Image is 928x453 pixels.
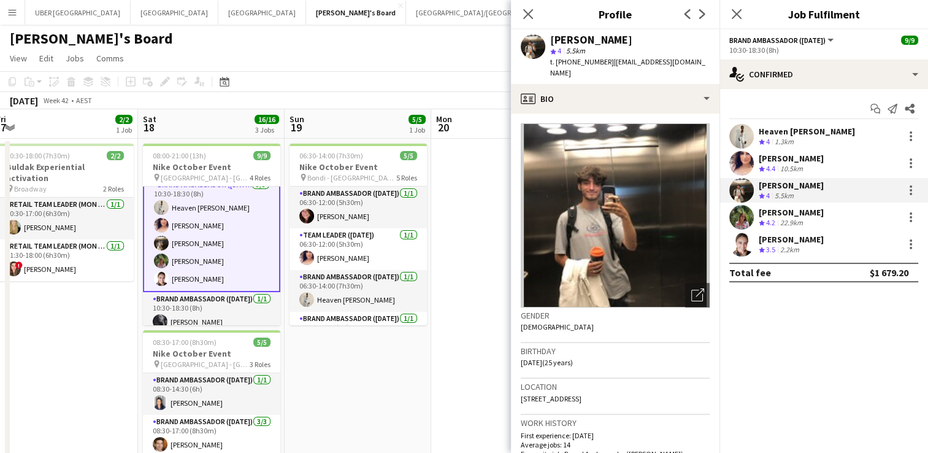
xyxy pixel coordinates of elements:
[131,1,218,25] button: [GEOGRAPHIC_DATA]
[729,266,771,279] div: Total fee
[143,373,280,415] app-card-role: Brand Ambassador ([DATE])1/108:30-14:30 (6h)[PERSON_NAME]
[409,125,425,134] div: 1 Job
[521,123,710,308] img: Crew avatar or photo
[255,125,278,134] div: 3 Jobs
[521,310,710,321] h3: Gender
[218,1,306,25] button: [GEOGRAPHIC_DATA]
[307,173,396,182] span: Bondi - [GEOGRAPHIC_DATA]
[15,261,23,269] span: !
[521,358,573,367] span: [DATE] (25 years)
[153,151,206,160] span: 08:00-21:00 (13h)
[290,270,427,312] app-card-role: Brand Ambassador ([DATE])1/106:30-14:00 (7h30m)Heaven [PERSON_NAME]
[143,348,280,359] h3: Nike October Event
[729,45,918,55] div: 10:30-18:30 (8h)
[558,46,561,55] span: 4
[521,346,710,357] h3: Birthday
[107,151,124,160] span: 2/2
[766,218,775,227] span: 4.2
[6,151,70,160] span: 10:30-18:00 (7h30m)
[521,431,710,440] p: First experience: [DATE]
[772,137,796,147] div: 1.3km
[116,125,132,134] div: 1 Job
[143,144,280,325] app-job-card: 08:00-21:00 (13h)9/9Nike October Event [GEOGRAPHIC_DATA] - [GEOGRAPHIC_DATA]4 RolesTeam Leader ([...
[61,50,89,66] a: Jobs
[396,173,417,182] span: 5 Roles
[91,50,129,66] a: Comms
[115,115,132,124] span: 2/2
[288,120,304,134] span: 19
[719,60,928,89] div: Confirmed
[759,234,824,245] div: [PERSON_NAME]
[290,228,427,270] app-card-role: Team Leader ([DATE])1/106:30-12:00 (5h30m)[PERSON_NAME]
[34,50,58,66] a: Edit
[521,394,581,403] span: [STREET_ADDRESS]
[521,381,710,392] h3: Location
[66,53,84,64] span: Jobs
[143,114,156,125] span: Sat
[250,360,270,369] span: 3 Roles
[719,6,928,22] h3: Job Fulfilment
[5,50,32,66] a: View
[729,36,826,45] span: Brand Ambassador (Saturday)
[25,1,131,25] button: UBER [GEOGRAPHIC_DATA]
[901,36,918,45] span: 9/9
[253,338,270,347] span: 5/5
[290,312,427,354] app-card-role: Brand Ambassador ([DATE])1/107:00-12:00 (5h)
[299,151,363,160] span: 06:30-14:00 (7h30m)
[778,218,805,228] div: 22.9km
[14,184,47,193] span: Broadway
[550,57,614,66] span: t. [PHONE_NUMBER]
[685,283,710,308] div: Open photos pop-in
[253,151,270,160] span: 9/9
[766,191,770,200] span: 4
[408,115,426,124] span: 5/5
[400,151,417,160] span: 5/5
[511,84,719,114] div: Bio
[250,173,270,182] span: 4 Roles
[778,245,802,255] div: 2.2km
[290,114,304,125] span: Sun
[521,440,710,449] p: Average jobs: 14
[434,120,452,134] span: 20
[306,1,406,25] button: [PERSON_NAME]'s Board
[290,144,427,325] app-job-card: 06:30-14:00 (7h30m)5/5Nike October Event Bondi - [GEOGRAPHIC_DATA]5 RolesBrand Ambassador ([DATE]...
[729,36,835,45] button: Brand Ambassador ([DATE])
[161,173,250,182] span: [GEOGRAPHIC_DATA] - [GEOGRAPHIC_DATA]
[772,191,796,201] div: 5.5km
[10,95,38,107] div: [DATE]
[40,96,71,105] span: Week 42
[141,120,156,134] span: 18
[161,360,250,369] span: [GEOGRAPHIC_DATA] - [GEOGRAPHIC_DATA]
[766,137,770,146] span: 4
[143,161,280,172] h3: Nike October Event
[143,292,280,334] app-card-role: Brand Ambassador ([DATE])1/110:30-18:30 (8h)[PERSON_NAME]
[550,57,705,77] span: | [EMAIL_ADDRESS][DOMAIN_NAME]
[103,184,124,193] span: 2 Roles
[436,114,452,125] span: Mon
[521,417,710,428] h3: Work history
[550,34,632,45] div: [PERSON_NAME]
[10,29,173,48] h1: [PERSON_NAME]'s Board
[759,153,824,164] div: [PERSON_NAME]
[76,96,92,105] div: AEST
[290,187,427,228] app-card-role: Brand Ambassador ([DATE])1/106:30-12:00 (5h30m)[PERSON_NAME]
[778,164,805,174] div: 10.5km
[39,53,53,64] span: Edit
[255,115,279,124] span: 16/16
[153,338,217,347] span: 08:30-17:00 (8h30m)
[564,46,588,55] span: 5.5km
[10,53,27,64] span: View
[143,177,280,292] app-card-role: Brand Ambassador ([DATE])5/510:30-18:30 (8h)Heaven [PERSON_NAME][PERSON_NAME][PERSON_NAME][PERSON...
[290,161,427,172] h3: Nike October Event
[406,1,564,25] button: [GEOGRAPHIC_DATA]/[GEOGRAPHIC_DATA]
[511,6,719,22] h3: Profile
[96,53,124,64] span: Comms
[870,266,908,279] div: $1 679.20
[759,180,824,191] div: [PERSON_NAME]
[521,322,594,331] span: [DEMOGRAPHIC_DATA]
[759,207,824,218] div: [PERSON_NAME]
[759,126,855,137] div: Heaven [PERSON_NAME]
[766,164,775,173] span: 4.4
